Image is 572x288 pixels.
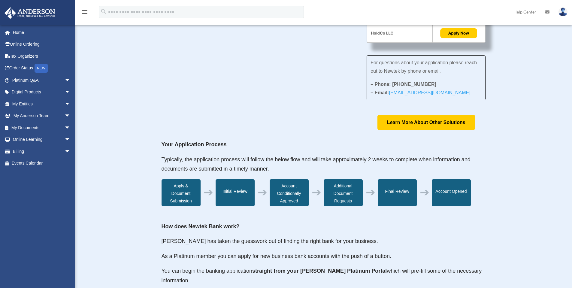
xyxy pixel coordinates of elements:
[252,268,387,274] strong: straight from your [PERSON_NAME] Platinum Portal
[204,189,213,196] div: ➔
[65,134,77,146] span: arrow_drop_down
[377,115,475,130] a: Learn More About Other Solutions
[4,50,80,62] a: Tax Organizers
[4,134,80,146] a: Online Learningarrow_drop_down
[389,90,470,98] a: [EMAIL_ADDRESS][DOMAIN_NAME]
[371,60,477,74] span: For questions about your application please reach out to Newtek by phone or email.
[3,7,57,19] img: Anderson Advisors Platinum Portal
[65,74,77,86] span: arrow_drop_down
[4,62,80,74] a: Order StatusNEW
[4,86,80,98] a: Digital Productsarrow_drop_down
[558,8,567,16] img: User Pic
[35,64,48,73] div: NEW
[216,179,255,206] div: Initial Review
[420,189,429,196] div: ➔
[432,179,471,206] div: Account Opened
[4,98,80,110] a: My Entitiesarrow_drop_down
[312,189,321,196] div: ➔
[162,237,486,252] p: [PERSON_NAME] has taken the guesswork out of finding the right bank for your business.
[371,90,471,95] strong: – Email:
[4,74,80,86] a: Platinum Q&Aarrow_drop_down
[65,145,77,158] span: arrow_drop_down
[100,8,107,15] i: search
[65,122,77,134] span: arrow_drop_down
[4,26,80,38] a: Home
[4,145,80,157] a: Billingarrow_drop_down
[162,266,486,285] p: You can begin the banking application which will pre-fill some of the necessary information.
[378,179,417,206] div: Final Review
[162,179,201,206] div: Apply & Document Submission
[81,8,88,16] i: menu
[162,223,240,229] strong: How does Newtek Bank work?
[4,122,80,134] a: My Documentsarrow_drop_down
[4,38,80,50] a: Online Ordering
[65,86,77,99] span: arrow_drop_down
[324,179,363,206] div: Additional Document Requests
[366,189,375,196] div: ➔
[4,110,80,122] a: My Anderson Teamarrow_drop_down
[371,82,436,87] strong: – Phone: [PHONE_NUMBER]
[258,189,267,196] div: ➔
[162,141,227,147] strong: Your Application Process
[270,179,309,206] div: Account Conditionally Approved
[4,157,80,169] a: Events Calendar
[162,156,471,172] span: Typically, the application process will follow the below flow and will take approximately 2 weeks...
[162,252,486,267] p: As a Platinum member you can apply for new business bank accounts with the push of a button.
[65,110,77,122] span: arrow_drop_down
[81,11,88,16] a: menu
[65,98,77,110] span: arrow_drop_down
